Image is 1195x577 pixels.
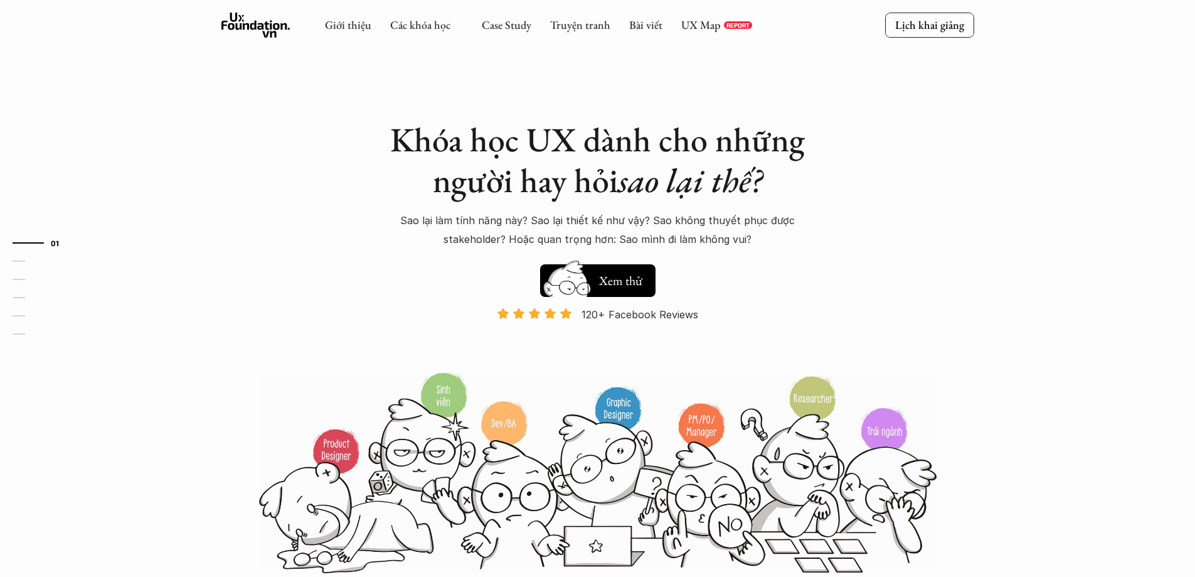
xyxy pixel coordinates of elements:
a: Lịch khai giảng [885,13,974,37]
strong: 01 [51,239,60,247]
p: Lịch khai giảng [895,18,964,32]
a: Giới thiệu [325,18,371,32]
a: Các khóa học [390,18,450,32]
a: REPORT [724,21,752,29]
a: UX Map [681,18,721,32]
p: 120+ Facebook Reviews [582,305,698,324]
p: Sao lại làm tính năng này? Sao lại thiết kế như vậy? Sao không thuyết phục được stakeholder? Hoặc... [378,211,817,249]
p: REPORT [726,21,750,29]
a: 120+ Facebook Reviews [486,307,709,370]
a: Case Study [482,18,531,32]
a: Bài viết [629,18,662,32]
a: Truyện tranh [550,18,610,32]
a: 01 [13,235,72,251]
em: sao lại thế? [618,158,762,202]
h5: Xem thử [599,272,642,289]
a: Xem thử [540,258,656,297]
h1: Khóa học UX dành cho những người hay hỏi [378,119,817,201]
